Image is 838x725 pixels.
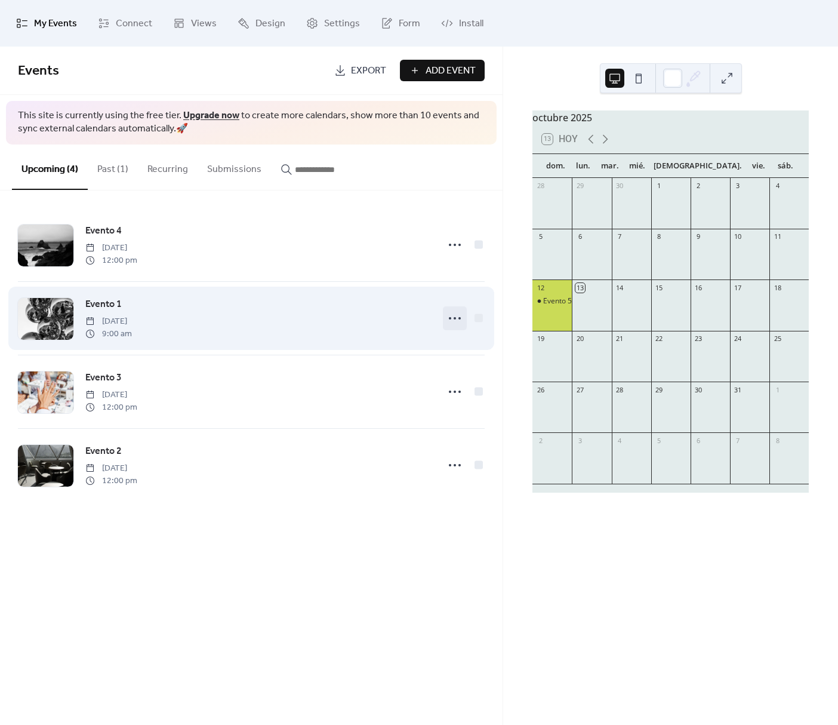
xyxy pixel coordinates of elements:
div: 18 [773,283,782,292]
span: Events [18,58,59,84]
a: Evento 4 [85,223,122,239]
div: 13 [575,283,584,292]
div: 26 [536,385,545,394]
div: 8 [655,232,664,241]
div: 14 [615,283,624,292]
a: Connect [89,5,161,42]
div: Evento 5 [543,296,572,306]
button: Recurring [138,145,198,189]
div: octubre 2025 [532,110,809,125]
div: 17 [734,283,743,292]
span: 12:00 pm [85,475,137,487]
span: [DATE] [85,315,132,328]
div: 28 [536,182,545,191]
div: Evento 5 [532,296,572,306]
a: Design [229,5,294,42]
div: 8 [773,436,782,445]
span: Evento 3 [85,371,122,385]
div: 24 [734,334,743,343]
span: Settings [324,14,360,33]
a: My Events [7,5,86,42]
div: 7 [615,232,624,241]
div: 20 [575,334,584,343]
span: Add Event [426,64,476,78]
div: 10 [734,232,743,241]
span: [DATE] [85,462,137,475]
span: Connect [116,14,152,33]
div: 21 [615,334,624,343]
div: 2 [694,182,703,191]
span: My Events [34,14,77,33]
div: 7 [734,436,743,445]
div: 30 [694,385,703,394]
a: Evento 2 [85,444,122,459]
div: 1 [773,385,782,394]
div: [DEMOGRAPHIC_DATA]. [651,154,745,178]
a: Views [164,5,226,42]
span: This site is currently using the free tier. to create more calendars, show more than 10 events an... [18,109,485,136]
div: 12 [536,283,545,292]
div: mar. [596,154,623,178]
div: 29 [575,182,584,191]
a: Install [432,5,492,42]
div: mié. [624,154,651,178]
span: 12:00 pm [85,254,137,267]
div: 11 [773,232,782,241]
div: 19 [536,334,545,343]
div: 27 [575,385,584,394]
a: Evento 3 [85,370,122,386]
button: Add Event [400,60,485,81]
button: Past (1) [88,145,138,189]
button: Upcoming (4) [12,145,88,190]
span: [DATE] [85,242,137,254]
div: 5 [536,232,545,241]
a: Form [372,5,429,42]
div: 15 [655,283,664,292]
span: Install [459,14,483,33]
span: 9:00 am [85,328,132,340]
span: Evento 4 [85,224,122,238]
div: 5 [655,436,664,445]
span: Export [351,64,386,78]
div: 16 [694,283,703,292]
div: 4 [615,436,624,445]
a: Upgrade now [183,106,239,125]
div: 31 [734,385,743,394]
a: Export [325,60,395,81]
div: 28 [615,385,624,394]
div: 30 [615,182,624,191]
div: 29 [655,385,664,394]
div: 4 [773,182,782,191]
span: Design [255,14,285,33]
span: 12:00 pm [85,401,137,414]
div: vie. [745,154,772,178]
div: 3 [575,436,584,445]
span: Views [191,14,217,33]
div: 6 [575,232,584,241]
div: 1 [655,182,664,191]
div: 2 [536,436,545,445]
div: 22 [655,334,664,343]
span: Form [399,14,420,33]
div: dom. [542,154,569,178]
div: 25 [773,334,782,343]
a: Settings [297,5,369,42]
div: sáb. [772,154,799,178]
a: Evento 1 [85,297,122,312]
div: 6 [694,436,703,445]
div: lun. [569,154,596,178]
button: Submissions [198,145,271,189]
div: 23 [694,334,703,343]
div: 3 [734,182,743,191]
div: 9 [694,232,703,241]
span: [DATE] [85,389,137,401]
